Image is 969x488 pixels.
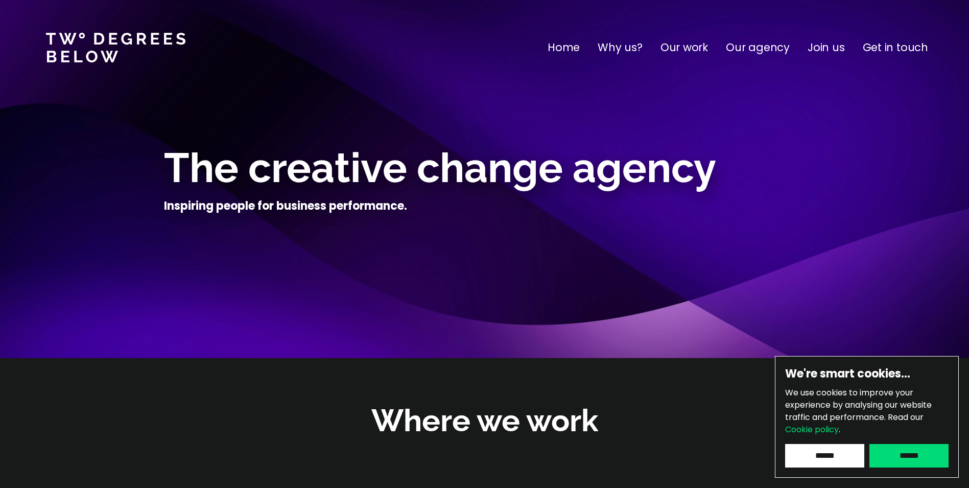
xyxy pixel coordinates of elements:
[808,39,845,56] a: Join us
[164,144,716,192] span: The creative change agency
[863,39,928,56] a: Get in touch
[785,411,924,435] span: Read our .
[164,198,407,214] h4: Inspiring people for business performance.
[660,39,708,56] a: Our work
[785,366,949,382] h6: We're smart cookies…
[371,400,598,441] h2: Where we work
[785,387,949,436] p: We use cookies to improve your experience by analysing our website traffic and performance.
[548,39,580,56] a: Home
[726,39,790,56] a: Our agency
[598,39,643,56] a: Why us?
[785,424,839,435] a: Cookie policy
